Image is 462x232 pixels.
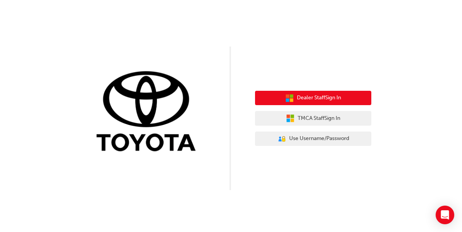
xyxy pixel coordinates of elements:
button: Use Username/Password [255,132,371,146]
span: Use Username/Password [289,134,349,143]
button: TMCA StaffSign In [255,111,371,126]
img: Trak [91,69,207,155]
span: TMCA Staff Sign In [298,114,340,123]
div: Open Intercom Messenger [436,206,454,224]
button: Dealer StaffSign In [255,91,371,106]
span: Dealer Staff Sign In [297,93,341,102]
